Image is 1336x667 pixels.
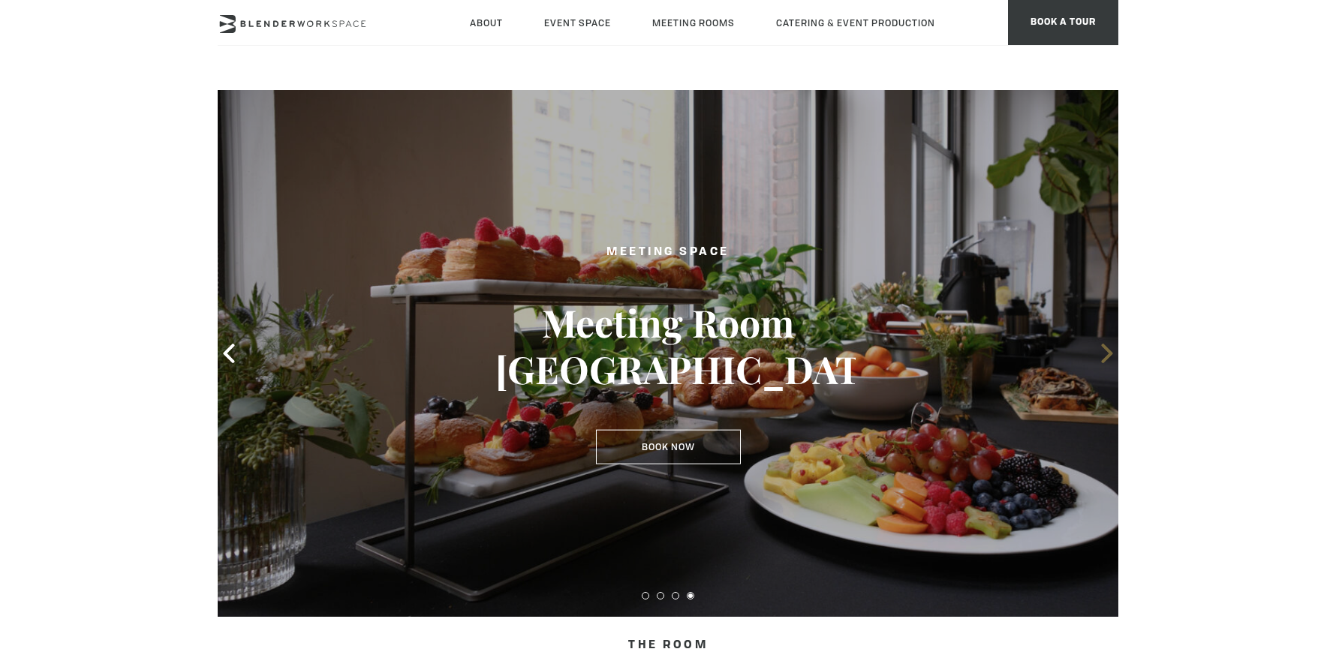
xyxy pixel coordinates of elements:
[495,243,841,262] h2: Meeting Space
[218,632,1118,660] h4: The Room
[495,299,841,392] h3: Meeting Room [GEOGRAPHIC_DATA]
[596,430,741,464] a: Book Now
[1066,475,1336,667] iframe: Chat Widget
